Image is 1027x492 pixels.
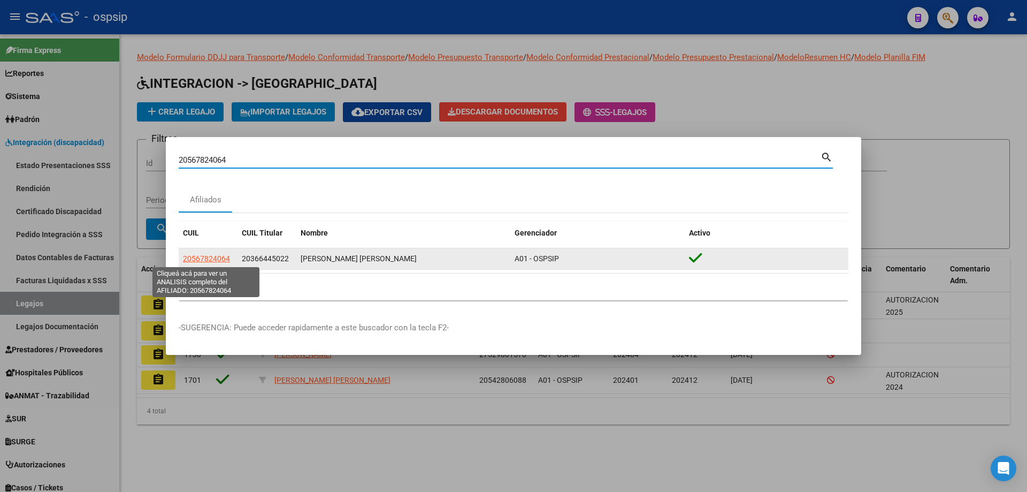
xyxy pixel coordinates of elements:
[515,229,557,237] span: Gerenciador
[183,254,230,263] span: 20567824064
[237,222,296,245] datatable-header-cell: CUIL Titular
[179,274,848,300] div: 1 total
[991,456,1016,481] div: Open Intercom Messenger
[515,254,559,263] span: A01 - OSPSIP
[301,229,328,237] span: Nombre
[183,229,199,237] span: CUIL
[179,222,237,245] datatable-header-cell: CUIL
[821,150,833,163] mat-icon: search
[190,194,221,206] div: Afiliados
[179,322,848,334] p: -SUGERENCIA: Puede acceder rapidamente a este buscador con la tecla F2-
[242,254,289,263] span: 20366445022
[510,222,685,245] datatable-header-cell: Gerenciador
[685,222,848,245] datatable-header-cell: Activo
[296,222,510,245] datatable-header-cell: Nombre
[242,229,282,237] span: CUIL Titular
[689,229,710,237] span: Activo
[301,253,506,265] div: [PERSON_NAME] [PERSON_NAME]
